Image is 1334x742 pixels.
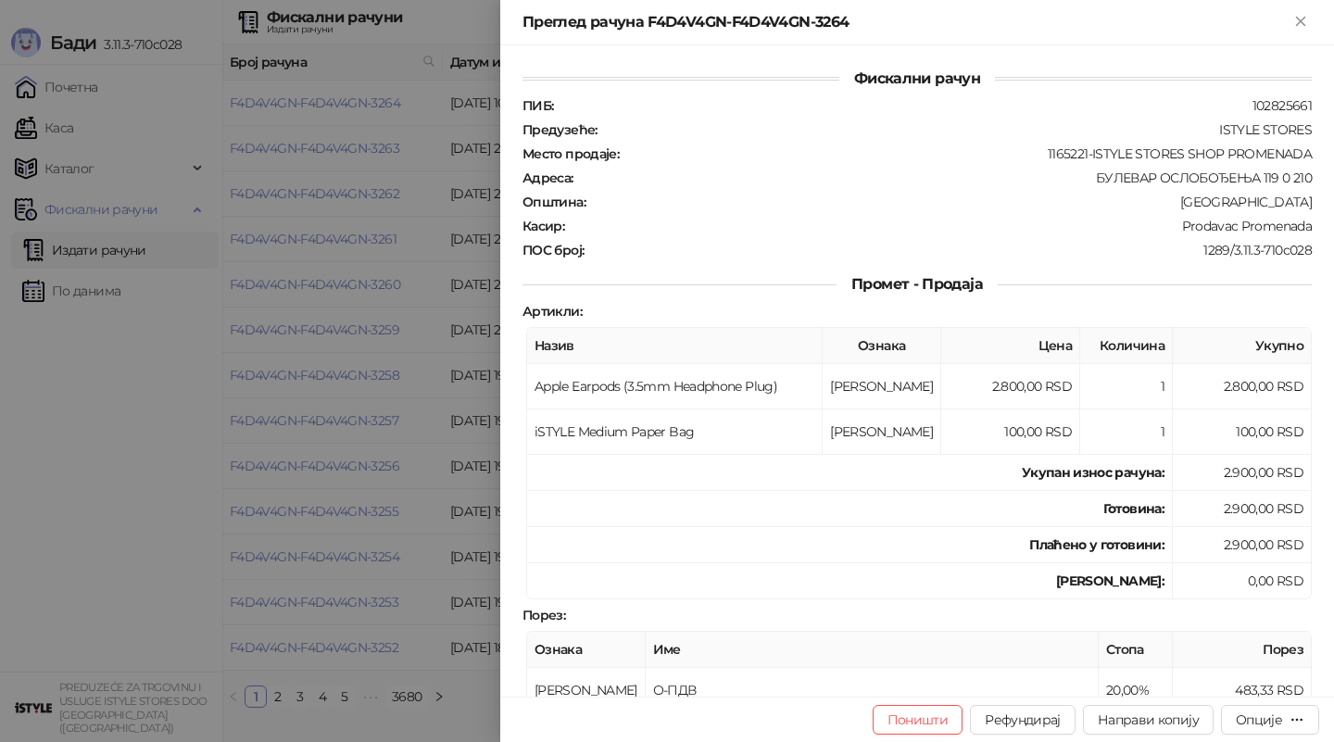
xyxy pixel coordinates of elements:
[941,328,1080,364] th: Цена
[873,705,963,735] button: Поништи
[1083,705,1214,735] button: Направи копију
[1080,409,1173,455] td: 1
[527,668,646,713] td: [PERSON_NAME]
[1080,328,1173,364] th: Количина
[522,242,584,258] strong: ПОС број :
[1173,491,1312,527] td: 2.900,00 RSD
[823,328,941,364] th: Ознака
[522,194,585,210] strong: Општина :
[527,328,823,364] th: Назив
[1080,364,1173,409] td: 1
[522,218,564,234] strong: Касир :
[555,97,1314,114] div: 102825661
[837,275,998,293] span: Промет - Продаја
[823,364,941,409] td: [PERSON_NAME]
[1173,409,1312,455] td: 100,00 RSD
[941,364,1080,409] td: 2.800,00 RSD
[566,218,1314,234] div: Prodavac Promenada
[522,607,565,623] strong: Порез :
[1173,328,1312,364] th: Укупно
[522,145,619,162] strong: Место продаје :
[587,194,1314,210] div: [GEOGRAPHIC_DATA]
[1173,563,1312,599] td: 0,00 RSD
[1103,500,1164,517] strong: Готовина :
[646,632,1099,668] th: Име
[1221,705,1319,735] button: Опције
[621,145,1314,162] div: 1165221-ISTYLE STORES SHOP PROMENADA
[1099,632,1173,668] th: Стопа
[1022,464,1164,481] strong: Укупан износ рачуна :
[522,97,553,114] strong: ПИБ :
[839,69,995,87] span: Фискални рачун
[1173,632,1312,668] th: Порез
[646,668,1099,713] td: О-ПДВ
[1173,527,1312,563] td: 2.900,00 RSD
[1173,364,1312,409] td: 2.800,00 RSD
[1099,668,1173,713] td: 20,00%
[522,11,1290,33] div: Преглед рачуна F4D4V4GN-F4D4V4GN-3264
[522,303,582,320] strong: Артикли :
[599,121,1314,138] div: ISTYLE STORES
[941,409,1080,455] td: 100,00 RSD
[1029,536,1164,553] strong: Плаћено у готовини:
[527,364,823,409] td: Apple Earpods (3.5mm Headphone Plug)
[527,409,823,455] td: iSTYLE Medium Paper Bag
[1173,455,1312,491] td: 2.900,00 RSD
[527,632,646,668] th: Ознака
[575,170,1314,186] div: БУЛЕВАР ОСЛОБОЂЕЊА 119 0 210
[522,170,573,186] strong: Адреса :
[823,409,941,455] td: [PERSON_NAME]
[1056,572,1164,589] strong: [PERSON_NAME]:
[1290,11,1312,33] button: Close
[522,121,598,138] strong: Предузеће :
[585,242,1314,258] div: 1289/3.11.3-710c028
[1173,668,1312,713] td: 483,33 RSD
[970,705,1076,735] button: Рефундирај
[1236,711,1282,728] div: Опције
[1098,711,1199,728] span: Направи копију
